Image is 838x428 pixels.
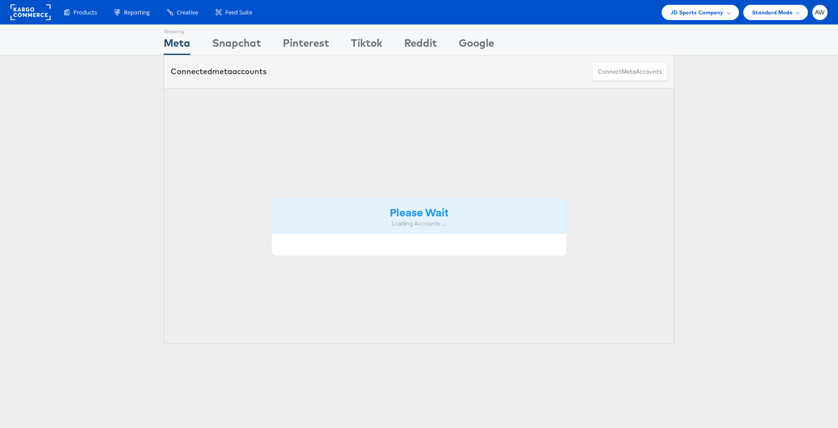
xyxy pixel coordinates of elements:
[459,35,494,55] div: Google
[225,8,252,17] span: Feed Suite
[390,205,448,219] strong: Please Wait
[283,35,329,55] div: Pinterest
[212,66,232,76] span: meta
[592,62,667,82] button: ConnectmetaAccounts
[177,8,198,17] span: Creative
[171,66,267,77] div: Connected accounts
[815,10,825,15] span: AW
[212,35,261,55] div: Snapchat
[351,35,382,55] div: Tiktok
[164,25,190,35] div: Showing
[124,8,150,17] span: Reporting
[622,68,636,76] span: meta
[164,35,190,55] div: Meta
[752,8,793,17] span: Standard Mode
[404,35,437,55] div: Reddit
[278,219,560,228] div: Loading Accounts ....
[73,8,97,17] span: Products
[670,8,724,17] span: JD Sports Company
